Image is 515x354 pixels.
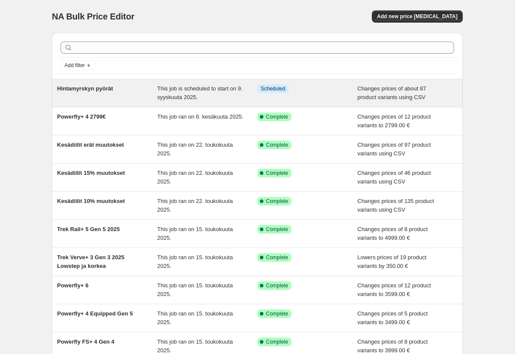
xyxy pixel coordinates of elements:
span: Changes prices of about 87 product variants using CSV [358,85,426,100]
span: Complete [266,226,288,233]
span: Add new price [MEDICAL_DATA] [377,13,457,20]
span: Powerfly+ 4 2799€ [57,113,106,120]
span: Powerfly+ 6 [57,282,89,289]
span: Changes prices of 8 product variants to 4999.00 € [358,226,428,241]
span: This job is scheduled to start on 9. syyskuuta 2025. [157,85,243,100]
button: Add new price [MEDICAL_DATA] [372,10,463,23]
span: Complete [266,198,288,205]
span: Hintamyrskyn pyörät [57,85,113,92]
span: Changes prices of 5 product variants to 3499.00 € [358,310,428,325]
span: Changes prices of 12 product variants to 2799.00 € [358,113,431,129]
span: Kesädiilit 10% muutokset [57,198,125,204]
span: Complete [266,113,288,120]
span: Changes prices of 97 product variants using CSV [358,142,431,157]
span: Complete [266,254,288,261]
span: Trek Verve+ 3 Gen 3 2025 Lowstep ja korkea [57,254,125,269]
span: Kesädiilit erät muutokset [57,142,124,148]
span: This job ran on 6. kesäkuuta 2025. [157,113,243,120]
span: NA Bulk Price Editor [52,12,134,21]
span: Changes prices of 46 product variants using CSV [358,170,431,185]
span: This job ran on 15. toukokuuta 2025. [157,254,233,269]
span: Complete [266,170,288,177]
span: Complete [266,282,288,289]
span: Complete [266,142,288,148]
span: Complete [266,310,288,317]
button: Add filter [61,60,95,71]
span: This job ran on 15. toukokuuta 2025. [157,282,233,297]
span: This job ran on 22. toukokuuta 2025. [157,142,233,157]
span: This job ran on 15. toukokuuta 2025. [157,226,233,241]
span: This job ran on 22. toukokuuta 2025. [157,198,233,213]
span: Trek Rail+ 5 Gen 5 2025 [57,226,120,232]
span: Changes prices of 135 product variants using CSV [358,198,434,213]
span: This job ran on 15. toukokuuta 2025. [157,338,233,354]
span: Changes prices of 12 product variants to 3599.00 € [358,282,431,297]
span: Lowers prices of 19 product variants by 350.00 € [358,254,427,269]
span: Complete [266,338,288,345]
span: Powerfly+ 4 Equipped Gen 5 [57,310,133,317]
span: Add filter [64,62,85,69]
span: Scheduled [261,85,285,92]
span: This job ran on 15. toukokuuta 2025. [157,310,233,325]
span: Changes prices of 8 product variants to 3999.00 € [358,338,428,354]
span: This job ran on 22. toukokuuta 2025. [157,170,233,185]
span: Kesädiilit 15% muutokset [57,170,125,176]
span: Powerfly FS+ 4 Gen 4 [57,338,115,345]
